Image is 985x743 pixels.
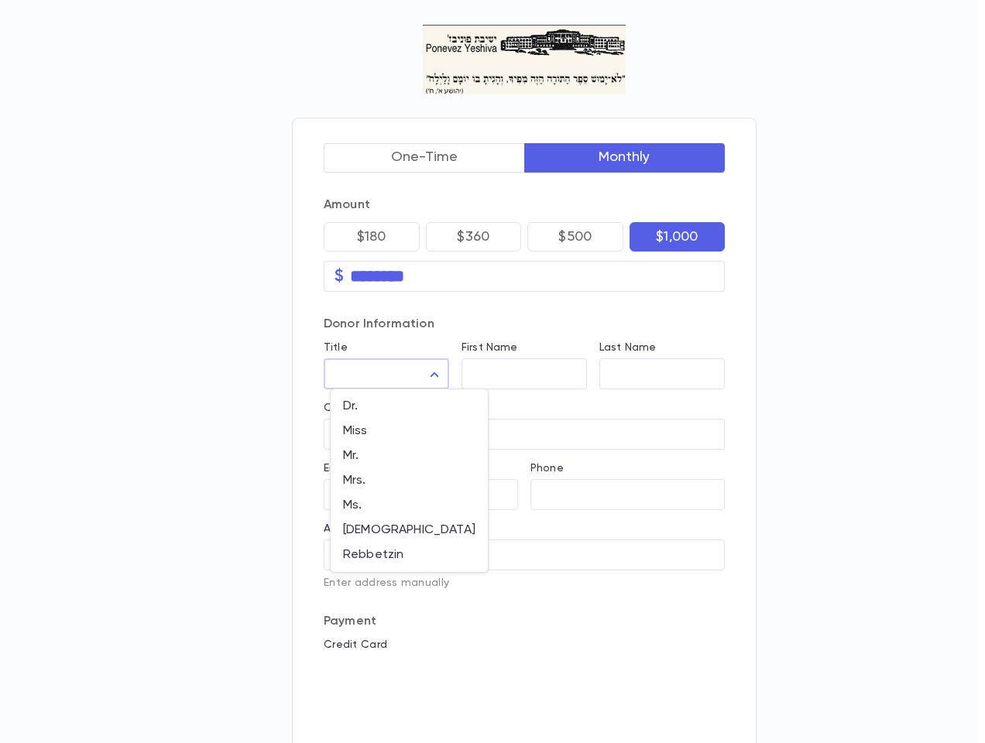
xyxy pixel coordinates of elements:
[343,473,475,488] span: Mrs.
[343,448,475,464] span: Mr.
[343,498,475,513] span: Ms.
[343,423,475,439] span: Miss
[343,399,475,414] span: Dr.
[343,547,475,563] span: Rebbetzin
[343,522,475,538] span: [DEMOGRAPHIC_DATA]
